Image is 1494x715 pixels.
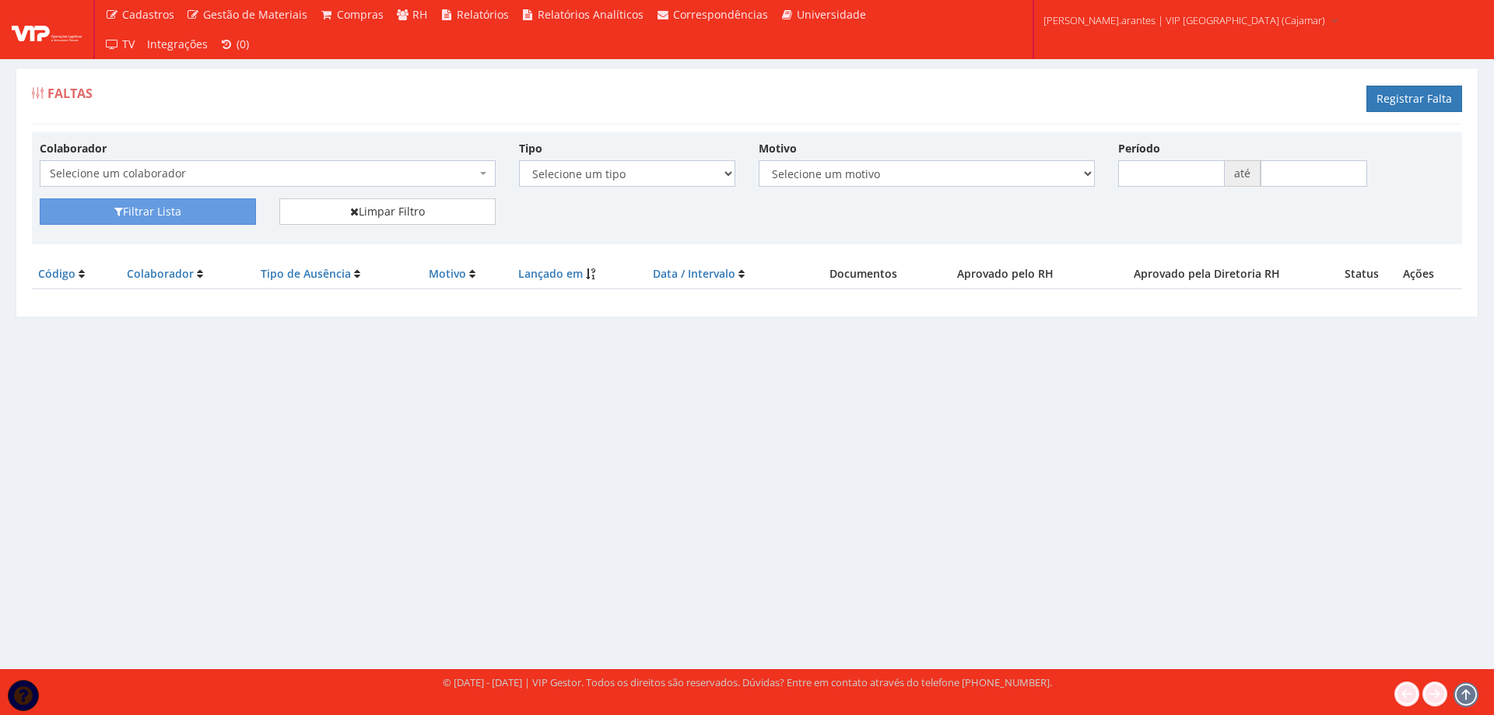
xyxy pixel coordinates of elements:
a: Lançado em [518,266,583,281]
th: Aprovado pela Diretoria RH [1088,260,1327,289]
span: Relatórios Analíticos [538,7,644,22]
span: Integrações [147,37,208,51]
label: Período [1118,141,1160,156]
span: Universidade [797,7,866,22]
a: Integrações [141,30,214,59]
div: © [DATE] - [DATE] | VIP Gestor. Todos os direitos são reservados. Dúvidas? Entre em contato atrav... [443,675,1052,690]
a: Colaborador [127,266,194,281]
a: Código [38,266,75,281]
th: Documentos [803,260,924,289]
button: Filtrar Lista [40,198,256,225]
span: RH [412,7,427,22]
img: logo [12,18,82,41]
th: Ações [1397,260,1462,289]
a: Motivo [429,266,466,281]
label: Colaborador [40,141,107,156]
a: Limpar Filtro [279,198,496,225]
a: TV [99,30,141,59]
label: Motivo [759,141,797,156]
label: Tipo [519,141,542,156]
span: [PERSON_NAME].arantes | VIP [GEOGRAPHIC_DATA] (Cajamar) [1043,12,1325,28]
span: Relatórios [457,7,509,22]
span: Selecione um colaborador [40,160,496,187]
a: Data / Intervalo [653,266,735,281]
span: Compras [337,7,384,22]
span: Faltas [47,85,93,102]
span: Gestão de Materiais [203,7,307,22]
span: Selecione um colaborador [50,166,476,181]
span: Correspondências [673,7,768,22]
span: até [1225,160,1261,187]
a: Registrar Falta [1366,86,1462,112]
span: Cadastros [122,7,174,22]
a: Tipo de Ausência [261,266,351,281]
span: (0) [237,37,249,51]
th: Aprovado pelo RH [924,260,1088,289]
span: TV [122,37,135,51]
th: Status [1326,260,1396,289]
a: (0) [214,30,256,59]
